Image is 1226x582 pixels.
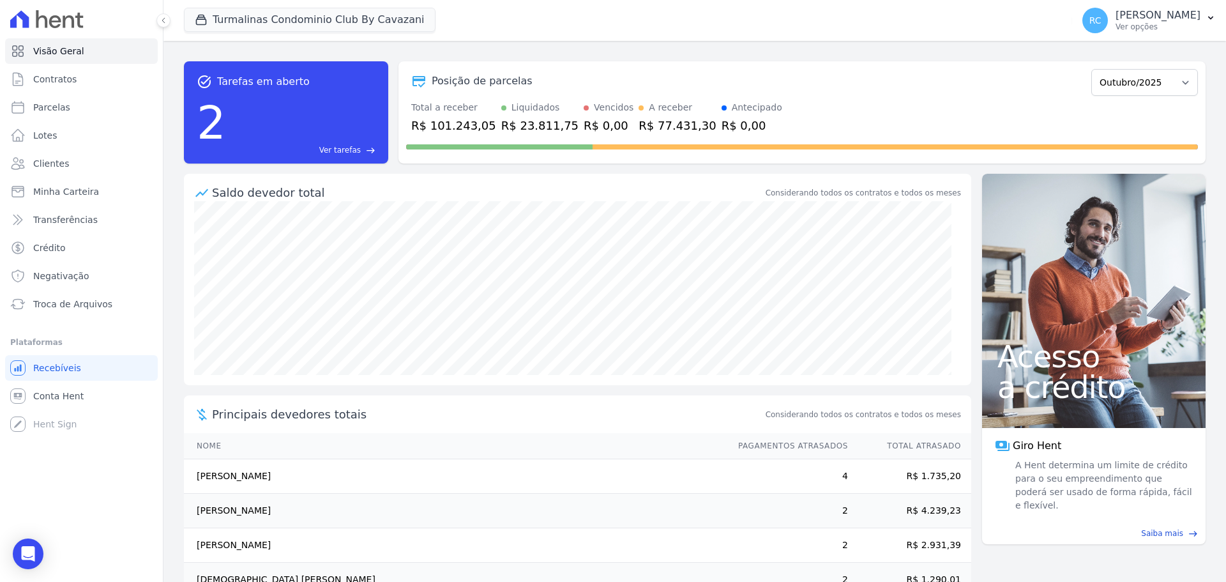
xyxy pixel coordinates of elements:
[722,117,782,134] div: R$ 0,00
[5,179,158,204] a: Minha Carteira
[1013,459,1193,512] span: A Hent determina um limite de crédito para o seu empreendimento que poderá ser usado de forma ráp...
[726,433,849,459] th: Pagamentos Atrasados
[511,101,560,114] div: Liquidados
[1089,16,1101,25] span: RC
[13,539,43,569] div: Open Intercom Messenger
[5,207,158,233] a: Transferências
[726,459,849,494] td: 4
[1116,9,1200,22] p: [PERSON_NAME]
[33,362,81,374] span: Recebíveis
[1072,3,1226,38] button: RC [PERSON_NAME] Ver opções
[997,372,1190,402] span: a crédito
[849,459,971,494] td: R$ 1.735,20
[5,263,158,289] a: Negativação
[726,528,849,563] td: 2
[726,494,849,528] td: 2
[184,433,726,459] th: Nome
[33,129,57,142] span: Lotes
[33,185,99,198] span: Minha Carteira
[5,151,158,176] a: Clientes
[990,528,1198,539] a: Saiba mais east
[197,89,226,156] div: 2
[5,355,158,381] a: Recebíveis
[231,144,375,156] a: Ver tarefas east
[5,235,158,261] a: Crédito
[197,74,212,89] span: task_alt
[33,157,69,170] span: Clientes
[766,409,961,420] span: Considerando todos os contratos e todos os meses
[5,291,158,317] a: Troca de Arquivos
[33,213,98,226] span: Transferências
[5,383,158,409] a: Conta Hent
[432,73,533,89] div: Posição de parcelas
[184,459,726,494] td: [PERSON_NAME]
[212,184,763,201] div: Saldo devedor total
[5,66,158,92] a: Contratos
[184,494,726,528] td: [PERSON_NAME]
[849,433,971,459] th: Total Atrasado
[184,8,435,32] button: Turmalinas Condominio Club By Cavazani
[411,101,496,114] div: Total a receber
[33,45,84,57] span: Visão Geral
[594,101,633,114] div: Vencidos
[732,101,782,114] div: Antecipado
[649,101,692,114] div: A receber
[766,187,961,199] div: Considerando todos os contratos e todos os meses
[501,117,579,134] div: R$ 23.811,75
[5,123,158,148] a: Lotes
[10,335,153,350] div: Plataformas
[212,406,763,423] span: Principais devedores totais
[33,101,70,114] span: Parcelas
[997,341,1190,372] span: Acesso
[5,95,158,120] a: Parcelas
[33,390,84,402] span: Conta Hent
[1188,529,1198,539] span: east
[33,73,77,86] span: Contratos
[5,38,158,64] a: Visão Geral
[217,74,310,89] span: Tarefas em aberto
[584,117,633,134] div: R$ 0,00
[849,528,971,563] td: R$ 2.931,39
[33,270,89,282] span: Negativação
[1013,438,1061,454] span: Giro Hent
[411,117,496,134] div: R$ 101.243,05
[184,528,726,563] td: [PERSON_NAME]
[319,144,361,156] span: Ver tarefas
[1116,22,1200,32] p: Ver opções
[849,494,971,528] td: R$ 4.239,23
[366,146,375,155] span: east
[33,241,66,254] span: Crédito
[1141,528,1183,539] span: Saiba mais
[33,298,112,310] span: Troca de Arquivos
[639,117,716,134] div: R$ 77.431,30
